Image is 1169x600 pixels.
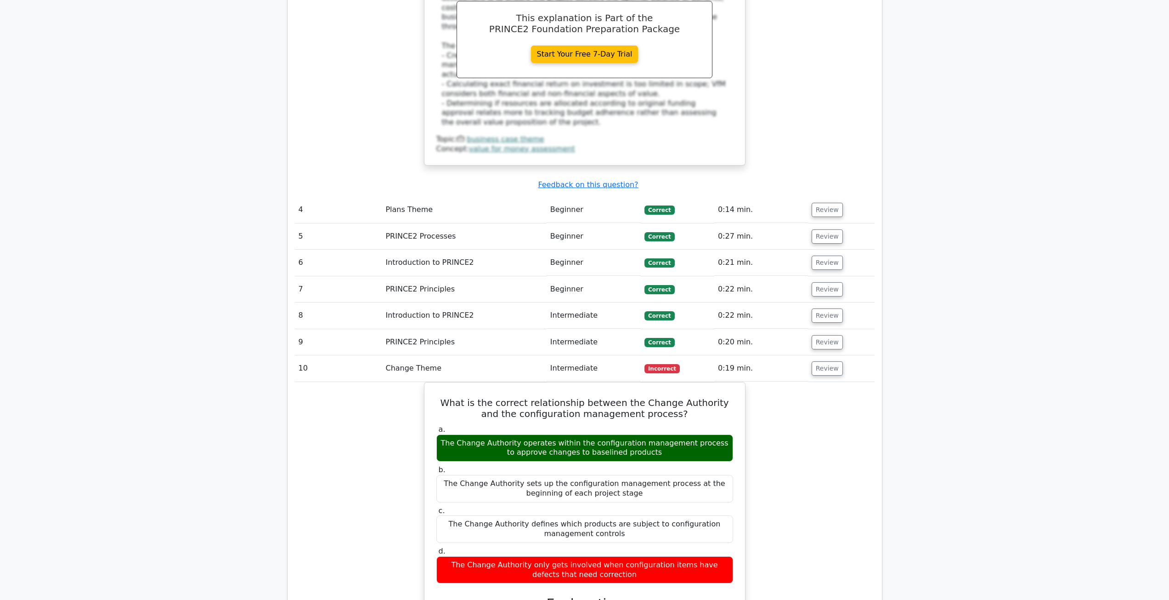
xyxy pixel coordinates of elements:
[382,223,546,250] td: PRINCE2 Processes
[382,355,546,382] td: Change Theme
[812,282,843,297] button: Review
[439,506,445,515] span: c.
[547,303,641,329] td: Intermediate
[436,556,733,584] div: The Change Authority only gets involved when configuration items have defects that need correction
[812,256,843,270] button: Review
[644,338,674,347] span: Correct
[382,303,546,329] td: Introduction to PRINCE2
[812,203,843,217] button: Review
[436,515,733,543] div: The Change Authority defines which products are subject to configuration management controls
[644,206,674,215] span: Correct
[714,223,808,250] td: 0:27 min.
[547,329,641,355] td: Intermediate
[547,223,641,250] td: Beginner
[714,329,808,355] td: 0:20 min.
[469,144,575,153] a: value for money assessment
[295,197,382,223] td: 4
[714,355,808,382] td: 0:19 min.
[295,223,382,250] td: 5
[436,434,733,462] div: The Change Authority operates within the configuration management process to approve changes to b...
[439,465,446,474] span: b.
[436,144,733,154] div: Concept:
[382,329,546,355] td: PRINCE2 Principles
[547,355,641,382] td: Intermediate
[435,397,734,419] h5: What is the correct relationship between the Change Authority and the configuration management pr...
[439,547,446,555] span: d.
[467,135,544,143] a: business case theme
[812,335,843,349] button: Review
[812,229,843,244] button: Review
[439,425,446,434] span: a.
[295,329,382,355] td: 9
[714,197,808,223] td: 0:14 min.
[812,361,843,376] button: Review
[547,197,641,223] td: Beginner
[436,475,733,503] div: The Change Authority sets up the configuration management process at the beginning of each projec...
[436,135,733,144] div: Topic:
[295,276,382,303] td: 7
[538,180,638,189] a: Feedback on this question?
[382,276,546,303] td: PRINCE2 Principles
[644,311,674,320] span: Correct
[547,276,641,303] td: Beginner
[547,250,641,276] td: Beginner
[714,276,808,303] td: 0:22 min.
[382,197,546,223] td: Plans Theme
[295,250,382,276] td: 6
[382,250,546,276] td: Introduction to PRINCE2
[812,309,843,323] button: Review
[531,46,638,63] a: Start Your Free 7-Day Trial
[644,232,674,241] span: Correct
[295,303,382,329] td: 8
[644,364,680,373] span: Incorrect
[714,250,808,276] td: 0:21 min.
[714,303,808,329] td: 0:22 min.
[644,285,674,294] span: Correct
[644,258,674,268] span: Correct
[295,355,382,382] td: 10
